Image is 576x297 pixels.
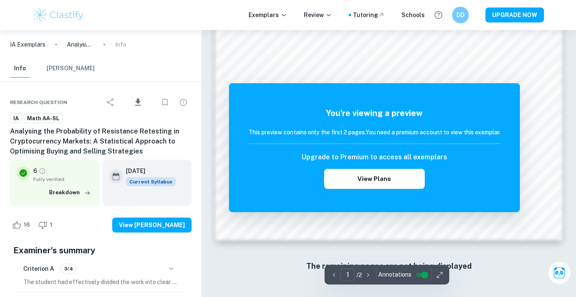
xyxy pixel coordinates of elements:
span: 3/4 [61,265,76,272]
button: [PERSON_NAME] [47,59,95,78]
button: UPGRADE NOW [485,7,544,22]
div: Bookmark [157,94,173,111]
div: Like [10,218,34,232]
img: Clastify logo [32,7,85,23]
p: Review [304,10,332,20]
div: Dislike [36,218,57,232]
a: Tutoring [353,10,385,20]
h6: Criterion A [23,264,54,273]
div: Share [102,94,119,111]
p: / 2 [357,270,362,280]
h6: The remaining pages are not being displayed [233,260,545,272]
span: Current Syllabus [126,177,176,186]
span: IA [10,114,22,123]
button: Breakdown [47,186,93,199]
h6: This preview contains only the first 2 pages. You need a premium account to view this exemplar. [249,128,500,137]
span: Annotations [378,270,411,279]
h6: Analysing the Probability of Resistance Retesting in Cryptocurrency Markets: A Statistical Approa... [10,126,192,156]
p: 6 [33,166,37,176]
span: 16 [19,221,34,229]
p: Exemplars [249,10,287,20]
button: Ask Clai [548,261,571,285]
h5: Examiner's summary [13,244,188,257]
a: Math AA-SL [24,113,63,124]
span: Research question [10,99,67,106]
span: Fully verified [33,176,93,183]
a: IA [10,113,22,124]
p: Analysing the Probability of Resistance Retesting in Cryptocurrency Markets: A Statistical Approa... [67,40,94,49]
div: Report issue [175,94,192,111]
span: 1 [45,221,57,229]
a: IA Exemplars [10,40,45,49]
h5: You're viewing a preview [249,107,500,119]
h6: DD [456,10,465,20]
a: Schools [401,10,425,20]
button: DD [452,7,469,23]
div: This exemplar is based on the current syllabus. Feel free to refer to it for inspiration/ideas wh... [126,177,176,186]
button: View [PERSON_NAME] [112,218,192,233]
h6: [DATE] [126,166,169,176]
button: View Plans [324,169,425,189]
p: Info [115,40,126,49]
button: Help and Feedback [431,8,446,22]
h6: Upgrade to Premium to access all exemplars [302,152,447,162]
button: Info [10,59,30,78]
span: Math AA-SL [24,114,62,123]
p: The student had effectively divided the work into clear sections, including an introduction, body... [23,277,178,287]
a: Grade fully verified [39,167,46,175]
div: Download [121,92,155,113]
